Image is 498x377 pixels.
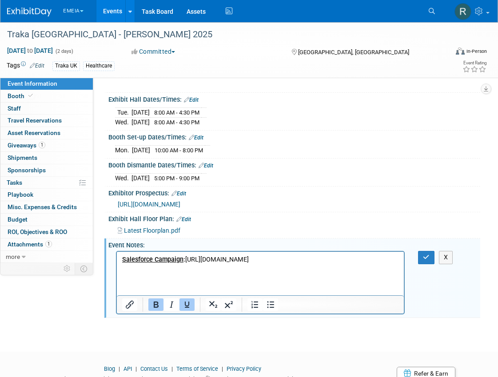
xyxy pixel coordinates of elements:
[116,365,122,372] span: |
[0,78,93,90] a: Event Information
[456,48,465,55] img: Format-Inperson.png
[39,142,45,148] span: 1
[0,103,93,115] a: Staff
[0,201,93,213] a: Misc. Expenses & Credits
[0,214,93,226] a: Budget
[108,93,480,104] div: Exhibit Hall Dates/Times:
[108,187,480,198] div: Exhibitor Prospectus:
[83,61,115,71] div: Healthcare
[0,189,93,201] a: Playbook
[8,92,35,99] span: Booth
[176,216,191,222] a: Edit
[115,146,132,155] td: Mon.
[131,174,150,183] td: [DATE]
[108,212,480,224] div: Exhibit Hall Floor Plan:
[164,298,179,311] button: Italic
[0,90,93,102] a: Booth
[8,117,62,124] span: Travel Reservations
[131,108,150,118] td: [DATE]
[117,252,404,295] iframe: Rich Text Area
[247,298,263,311] button: Numbered list
[8,142,45,149] span: Giveaways
[0,127,93,139] a: Asset Reservations
[219,365,225,372] span: |
[439,251,453,264] button: X
[0,226,93,238] a: ROI, Objectives & ROO
[169,365,175,372] span: |
[184,97,199,103] a: Edit
[7,8,52,16] img: ExhibitDay
[108,238,480,250] div: Event Notes:
[108,131,480,142] div: Booth Set-up Dates/Times:
[8,80,57,87] span: Event Information
[154,109,199,116] span: 8:00 AM - 4:30 PM
[28,93,33,98] i: Booth reservation complete
[104,365,115,372] a: Blog
[171,190,186,197] a: Edit
[108,159,480,170] div: Booth Dismantle Dates/Times:
[60,263,75,274] td: Personalize Event Tab Strip
[26,47,34,54] span: to
[115,174,131,183] td: Wed.
[155,147,203,154] span: 10:00 AM - 8:00 PM
[118,227,180,234] a: Latest Floorplan.pdf
[298,49,409,56] span: [GEOGRAPHIC_DATA], [GEOGRAPHIC_DATA]
[154,119,199,126] span: 8:00 AM - 4:30 PM
[148,298,163,311] button: Bold
[199,163,213,169] a: Edit
[8,228,67,235] span: ROI, Objectives & ROO
[8,129,60,136] span: Asset Reservations
[0,152,93,164] a: Shipments
[75,263,93,274] td: Toggle Event Tabs
[154,175,199,182] span: 5:00 PM - 9:00 PM
[466,48,487,55] div: In-Person
[176,365,218,372] a: Terms of Service
[115,108,131,118] td: Tue.
[118,201,180,208] a: [URL][DOMAIN_NAME]
[462,61,486,65] div: Event Rating
[132,146,150,155] td: [DATE]
[124,365,132,372] a: API
[454,3,471,20] img: Rafaela Rupere
[8,191,33,198] span: Playbook
[412,46,487,60] div: Event Format
[6,253,20,260] span: more
[7,179,22,186] span: Tasks
[115,118,131,127] td: Wed.
[124,227,180,234] span: Latest Floorplan.pdf
[0,164,93,176] a: Sponsorships
[227,365,261,372] a: Privacy Policy
[30,63,44,69] a: Edit
[179,298,195,311] button: Underline
[55,48,73,54] span: (2 days)
[52,61,80,71] div: Traka UK
[0,177,93,189] a: Tasks
[4,27,440,43] div: Traka [GEOGRAPHIC_DATA] - [PERSON_NAME] 2025
[8,154,37,161] span: Shipments
[8,167,46,174] span: Sponsorships
[45,241,52,247] span: 1
[7,61,44,71] td: Tags
[133,365,139,372] span: |
[8,241,52,248] span: Attachments
[189,135,203,141] a: Edit
[131,118,150,127] td: [DATE]
[8,216,28,223] span: Budget
[0,251,93,263] a: more
[140,365,168,372] a: Contact Us
[8,105,21,112] span: Staff
[221,298,236,311] button: Superscript
[206,298,221,311] button: Subscript
[8,203,77,210] span: Misc. Expenses & Credits
[122,298,137,311] button: Insert/edit link
[128,47,179,56] button: Committed
[7,47,53,55] span: [DATE] [DATE]
[0,139,93,151] a: Giveaways1
[0,238,93,250] a: Attachments1
[263,298,278,311] button: Bullet list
